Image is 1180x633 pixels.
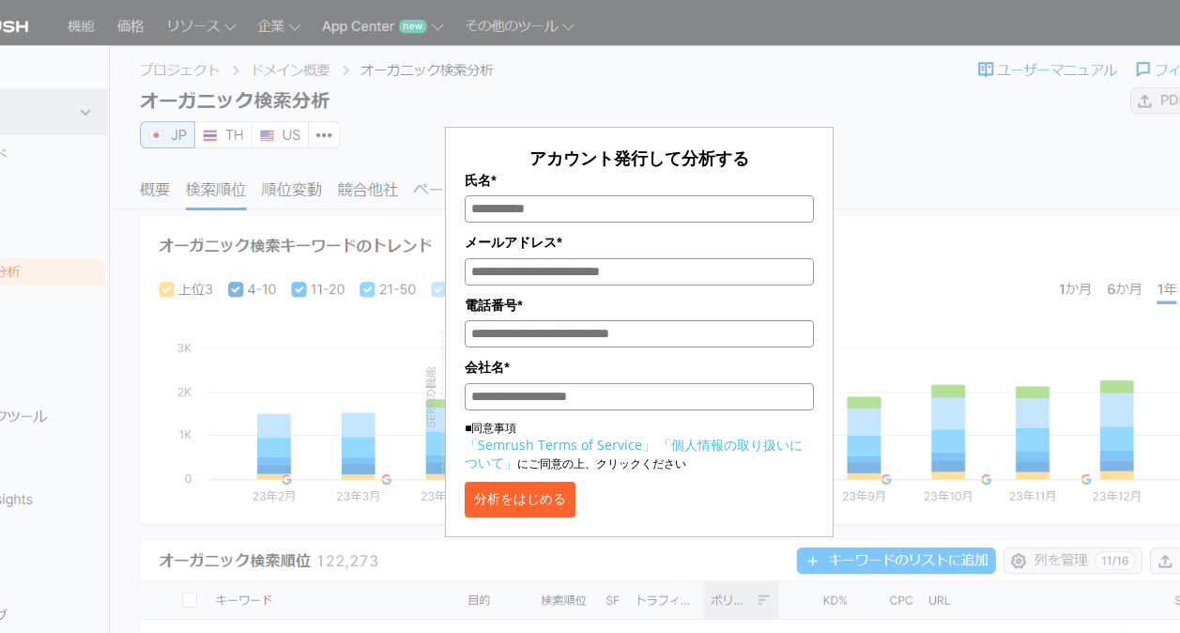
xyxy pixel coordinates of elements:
[529,147,749,169] span: アカウント発行して分析する
[465,436,655,454] a: 「Semrush Terms of Service」
[465,295,814,316] label: 電話番号*
[465,482,575,517] button: 分析をはじめる
[465,232,814,253] label: メールアドレス*
[465,420,814,472] p: ■同意事項 にご同意の上、クリックください
[465,436,803,471] a: 「個人情報の取り扱いについて」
